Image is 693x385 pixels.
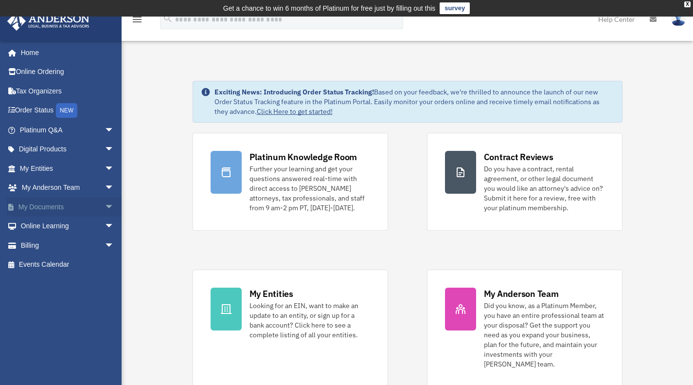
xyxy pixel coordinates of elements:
div: close [684,1,691,7]
a: Platinum Q&Aarrow_drop_down [7,120,129,140]
span: arrow_drop_down [105,159,124,179]
a: My Documentsarrow_drop_down [7,197,129,217]
span: arrow_drop_down [105,236,124,256]
strong: Exciting News: Introducing Order Status Tracking! [214,88,374,96]
div: Contract Reviews [484,151,553,163]
a: Tax Organizers [7,81,129,101]
div: Further your learning and get your questions answered real-time with direct access to [PERSON_NAM... [249,164,370,213]
a: Online Learningarrow_drop_down [7,217,129,236]
a: Order StatusNEW [7,101,129,121]
a: menu [131,17,143,25]
span: arrow_drop_down [105,217,124,237]
a: survey [440,2,470,14]
a: Platinum Knowledge Room Further your learning and get your questions answered real-time with dire... [193,133,388,231]
div: Get a chance to win 6 months of Platinum for free just by filling out this [223,2,436,14]
a: Events Calendar [7,255,129,275]
a: Contract Reviews Do you have a contract, rental agreement, or other legal document you would like... [427,133,622,231]
div: Looking for an EIN, want to make an update to an entity, or sign up for a bank account? Click her... [249,301,370,340]
a: Billingarrow_drop_down [7,236,129,255]
div: My Entities [249,288,293,300]
i: search [162,13,173,24]
img: User Pic [671,12,686,26]
span: arrow_drop_down [105,140,124,160]
span: arrow_drop_down [105,197,124,217]
div: Do you have a contract, rental agreement, or other legal document you would like an attorney's ad... [484,164,604,213]
span: arrow_drop_down [105,120,124,140]
a: Online Ordering [7,62,129,82]
a: Digital Productsarrow_drop_down [7,140,129,159]
a: My Anderson Teamarrow_drop_down [7,178,129,198]
div: Based on your feedback, we're thrilled to announce the launch of our new Order Status Tracking fe... [214,87,614,116]
div: My Anderson Team [484,288,559,300]
i: menu [131,14,143,25]
span: arrow_drop_down [105,178,124,198]
a: My Entitiesarrow_drop_down [7,159,129,178]
div: NEW [56,103,77,118]
a: Home [7,43,124,62]
div: Did you know, as a Platinum Member, you have an entire professional team at your disposal? Get th... [484,301,604,369]
img: Anderson Advisors Platinum Portal [4,12,92,31]
div: Platinum Knowledge Room [249,151,357,163]
a: Click Here to get started! [257,107,333,116]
